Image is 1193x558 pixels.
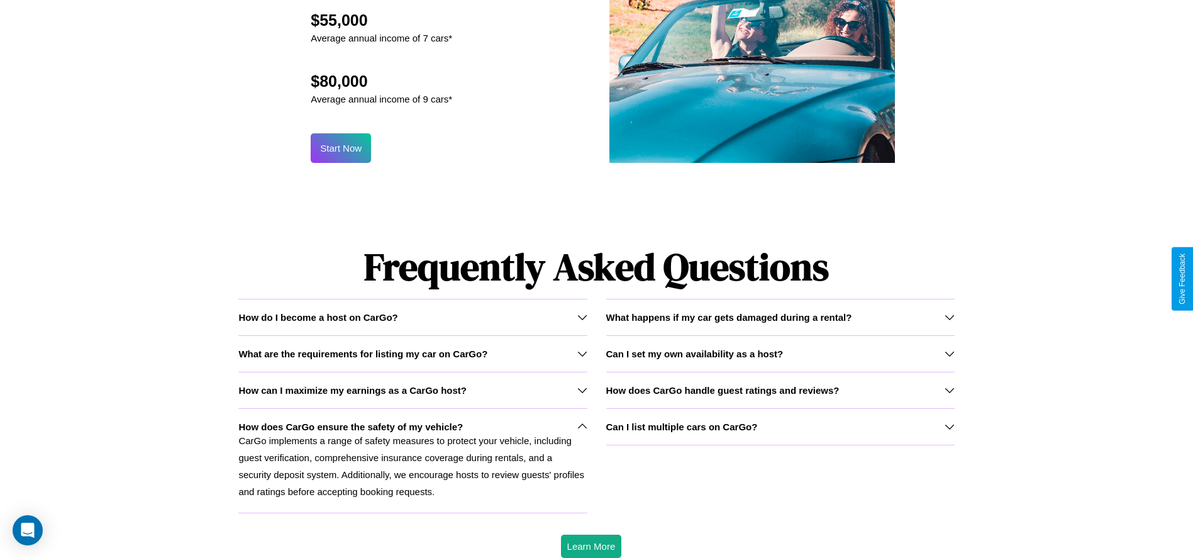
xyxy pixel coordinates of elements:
[606,421,758,432] h3: Can I list multiple cars on CarGo?
[311,133,371,163] button: Start Now
[238,432,587,500] p: CarGo implements a range of safety measures to protect your vehicle, including guest verification...
[1178,254,1187,304] div: Give Feedback
[238,385,467,396] h3: How can I maximize my earnings as a CarGo host?
[13,515,43,545] div: Open Intercom Messenger
[311,91,452,108] p: Average annual income of 9 cars*
[311,72,452,91] h2: $80,000
[311,30,452,47] p: Average annual income of 7 cars*
[606,349,784,359] h3: Can I set my own availability as a host?
[606,385,840,396] h3: How does CarGo handle guest ratings and reviews?
[311,11,452,30] h2: $55,000
[238,312,397,323] h3: How do I become a host on CarGo?
[561,535,622,558] button: Learn More
[606,312,852,323] h3: What happens if my car gets damaged during a rental?
[238,421,463,432] h3: How does CarGo ensure the safety of my vehicle?
[238,349,487,359] h3: What are the requirements for listing my car on CarGo?
[238,235,954,299] h1: Frequently Asked Questions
